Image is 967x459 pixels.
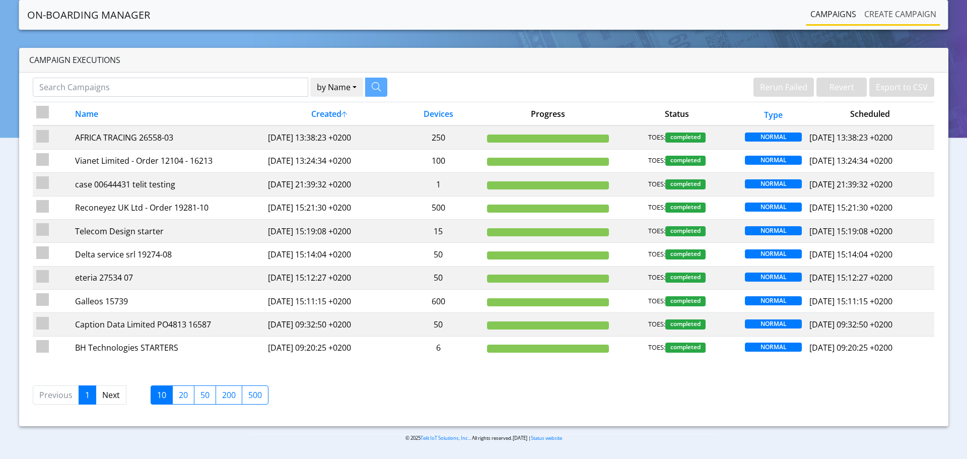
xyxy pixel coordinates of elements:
span: [DATE] 13:24:34 +0200 [809,155,892,166]
td: 500 [393,196,483,219]
th: Progress [483,102,612,126]
span: completed [665,203,706,213]
td: 6 [393,336,483,359]
td: 50 [393,313,483,336]
span: completed [665,296,706,306]
div: Vianet Limited - Order 12104 - 16213 [75,155,261,167]
span: NORMAL [745,343,802,352]
span: completed [665,319,706,330]
td: 1 [393,173,483,196]
span: NORMAL [745,179,802,188]
span: completed [665,179,706,189]
div: Campaign Executions [19,48,948,73]
span: NORMAL [745,133,802,142]
td: 250 [393,125,483,149]
span: TOES: [648,273,665,283]
div: BH Technologies STARTERS [75,342,261,354]
th: Created [264,102,393,126]
label: 500 [242,385,268,405]
a: 1 [79,385,96,405]
td: [DATE] 21:39:32 +0200 [264,173,393,196]
span: completed [665,343,706,353]
span: NORMAL [745,203,802,212]
span: completed [665,249,706,259]
th: Type [741,102,806,126]
td: [DATE] 15:21:30 +0200 [264,196,393,219]
span: TOES: [648,133,665,143]
span: NORMAL [745,249,802,258]
div: Caption Data Limited PO4813 16587 [75,318,261,331]
td: [DATE] 15:19:08 +0200 [264,219,393,242]
label: 200 [216,385,242,405]
td: [DATE] 09:20:25 +0200 [264,336,393,359]
button: Revert [816,78,867,97]
span: completed [665,226,706,236]
th: Name [71,102,264,126]
td: 100 [393,149,483,172]
span: [DATE] 09:32:50 +0200 [809,319,892,330]
span: [DATE] 15:14:04 +0200 [809,249,892,260]
span: [DATE] 15:12:27 +0200 [809,272,892,283]
a: Next [96,385,126,405]
th: Scheduled [805,102,934,126]
td: [DATE] 13:24:34 +0200 [264,149,393,172]
div: Delta service srl 19274-08 [75,248,261,260]
th: Devices [393,102,483,126]
span: NORMAL [745,273,802,282]
a: Create campaign [860,4,940,24]
span: completed [665,273,706,283]
label: 10 [151,385,173,405]
td: 50 [393,266,483,289]
span: TOES: [648,319,665,330]
td: [DATE] 09:32:50 +0200 [264,313,393,336]
button: Export to CSV [869,78,934,97]
a: On-Boarding Manager [27,5,150,25]
td: 50 [393,243,483,266]
div: eteria 27534 07 [75,272,261,284]
span: completed [665,133,706,143]
span: TOES: [648,296,665,306]
span: NORMAL [745,319,802,329]
span: NORMAL [745,156,802,165]
span: NORMAL [745,296,802,305]
div: case 00644431 telit testing [75,178,261,190]
span: TOES: [648,156,665,166]
span: TOES: [648,343,665,353]
span: TOES: [648,249,665,259]
td: 600 [393,290,483,313]
span: TOES: [648,179,665,189]
button: Rerun Failed [753,78,814,97]
input: Search Campaigns [33,78,308,97]
span: [DATE] 09:20:25 +0200 [809,342,892,353]
p: © 2025 . All rights reserved.[DATE] | [249,434,718,442]
label: 50 [194,385,216,405]
div: Galleos 15739 [75,295,261,307]
div: Reconeyez UK Ltd - Order 19281-10 [75,202,261,214]
span: [DATE] 15:21:30 +0200 [809,202,892,213]
span: [DATE] 15:19:08 +0200 [809,226,892,237]
td: [DATE] 13:38:23 +0200 [264,125,393,149]
th: Status [612,102,741,126]
td: 15 [393,219,483,242]
label: 20 [172,385,194,405]
span: TOES: [648,226,665,236]
span: [DATE] 13:38:23 +0200 [809,132,892,143]
a: Telit IoT Solutions, Inc. [421,435,469,441]
td: [DATE] 15:12:27 +0200 [264,266,393,289]
button: by Name [310,78,363,97]
span: completed [665,156,706,166]
div: AFRICA TRACING 26558-03 [75,132,261,144]
a: Status website [531,435,562,441]
a: Campaigns [806,4,860,24]
span: NORMAL [745,226,802,235]
span: [DATE] 15:11:15 +0200 [809,296,892,307]
td: [DATE] 15:11:15 +0200 [264,290,393,313]
span: TOES: [648,203,665,213]
td: [DATE] 15:14:04 +0200 [264,243,393,266]
div: Telecom Design starter [75,225,261,237]
span: [DATE] 21:39:32 +0200 [809,179,892,190]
